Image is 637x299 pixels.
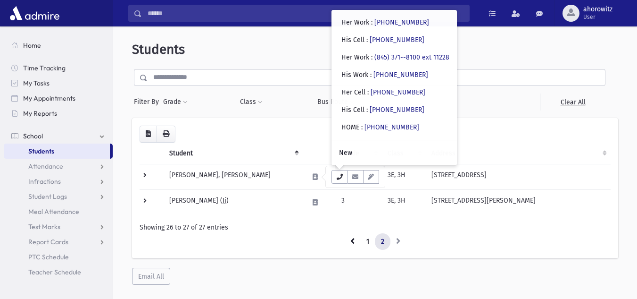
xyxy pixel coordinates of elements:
[370,106,424,114] a: [PHONE_NUMBER]
[28,238,68,246] span: Report Cards
[164,143,302,164] th: Student: activate to sort column descending
[134,97,163,107] span: Filter By
[4,174,113,189] a: Infractions
[341,122,419,132] div: HOME
[336,189,382,215] td: 3
[4,60,113,76] a: Time Tracking
[4,76,113,91] a: My Tasks
[132,42,185,57] span: Students
[4,91,113,106] a: My Appointments
[371,53,372,61] span: :
[382,189,426,215] td: 3E, 3H
[28,207,79,216] span: Meal Attendance
[240,94,263,111] button: Class
[4,144,110,159] a: Students
[164,189,302,215] td: [PERSON_NAME] (Jj)
[4,265,113,280] a: Teacher Schedule
[4,204,113,219] a: Meal Attendance
[28,147,54,155] span: Students
[164,164,302,189] td: [PERSON_NAME], [PERSON_NAME]
[364,123,419,131] a: [PHONE_NUMBER]
[317,94,355,111] button: Bus Route
[375,233,390,250] a: 2
[157,126,175,143] button: Print
[23,79,50,87] span: My Tasks
[374,53,449,61] a: (845) 371--8100 ext 11228
[371,88,425,96] a: [PHONE_NUMBER]
[4,219,113,234] a: Test Marks
[28,253,69,261] span: PTC Schedule
[132,268,170,285] button: Email All
[341,17,429,27] div: Her Work
[341,52,449,62] div: Her Work
[23,109,57,118] span: My Reports
[374,18,429,26] a: [PHONE_NUMBER]
[426,143,611,164] th: Address: activate to sort column ascending
[4,159,113,174] a: Attendance
[28,192,67,201] span: Student Logs
[363,170,379,184] button: Email Templates
[4,249,113,265] a: PTC Schedule
[140,222,611,232] div: Showing 26 to 27 of 27 entries
[163,94,188,111] button: Grade
[373,71,428,79] a: [PHONE_NUMBER]
[371,18,372,26] span: :
[4,234,113,249] a: Report Cards
[23,41,41,50] span: Home
[28,222,60,231] span: Test Marks
[341,70,428,80] div: His Work
[28,162,63,171] span: Attendance
[367,88,369,96] span: :
[23,132,43,140] span: School
[4,38,113,53] a: Home
[28,177,61,186] span: Infractions
[426,189,611,215] td: [STREET_ADDRESS][PERSON_NAME]
[370,36,424,44] a: [PHONE_NUMBER]
[360,233,375,250] a: 1
[366,106,368,114] span: :
[4,128,113,144] a: School
[583,6,612,13] span: ahorowitz
[23,64,66,72] span: Time Tracking
[341,87,425,97] div: Her Cell
[28,268,81,276] span: Teacher Schedule
[583,13,612,21] span: User
[331,144,457,162] a: New
[8,4,62,23] img: AdmirePro
[370,71,372,79] span: :
[426,164,611,189] td: [STREET_ADDRESS]
[341,105,424,115] div: His Cell
[382,164,426,189] td: 3E, 3H
[140,126,157,143] button: CSV
[142,5,469,22] input: Search
[361,123,363,131] span: :
[4,106,113,121] a: My Reports
[366,36,368,44] span: :
[341,35,424,45] div: His Cell
[4,189,113,204] a: Student Logs
[540,94,605,111] a: Clear All
[23,94,75,103] span: My Appointments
